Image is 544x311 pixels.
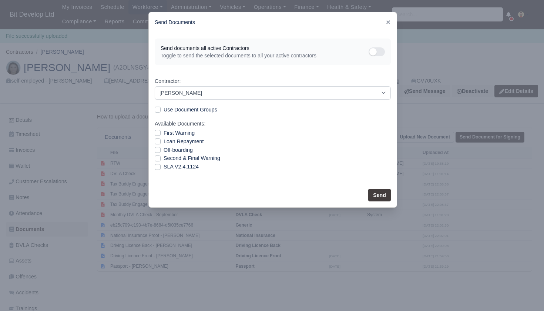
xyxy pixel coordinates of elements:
label: SLA V2.4.1124 [164,163,199,171]
label: Available Documents: [155,120,205,128]
label: First Warning [164,129,195,137]
iframe: Chat Widget [507,275,544,311]
div: Send Documents [149,12,397,33]
span: Toggle to send the selected documents to all your active contractors [161,52,369,59]
span: Send documents all active Contractors [161,44,369,52]
label: Off-boarding [164,146,193,154]
label: Use Document Groups [164,106,217,114]
label: Loan Repayment [164,137,204,146]
label: Second & Final Warning [164,154,220,163]
label: Contractor: [155,77,181,86]
button: Send [368,189,391,201]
